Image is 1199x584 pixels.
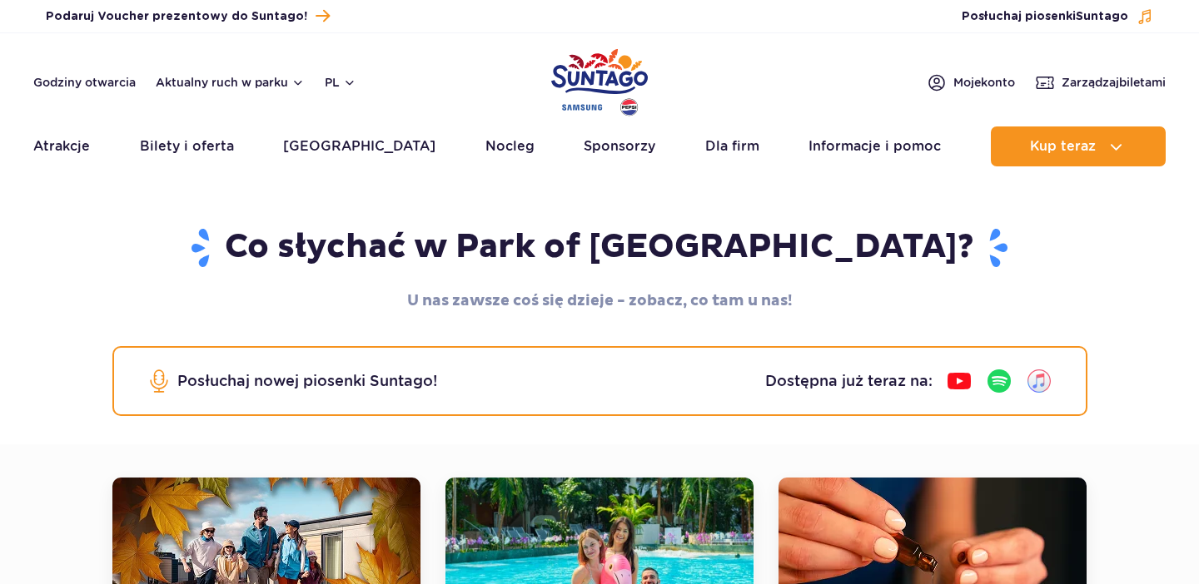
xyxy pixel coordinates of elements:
[33,126,90,166] a: Atrakcje
[927,72,1015,92] a: Mojekonto
[112,290,1087,313] p: U nas zawsze coś się dzieje - zobacz, co tam u nas!
[991,126,1166,166] button: Kup teraz
[1030,139,1096,154] span: Kup teraz
[283,126,435,166] a: [GEOGRAPHIC_DATA]
[177,369,437,393] p: Posłuchaj nowej piosenki Suntago!
[1026,368,1052,394] img: iTunes
[946,368,973,394] img: YouTube
[46,5,330,27] a: Podaruj Voucher prezentowy do Suntago!
[953,74,1015,91] span: Moje konto
[1062,74,1166,91] span: Zarządzaj biletami
[325,74,356,91] button: pl
[584,126,655,166] a: Sponsorzy
[1076,11,1128,22] span: Suntago
[112,226,1087,270] h1: Co słychać w Park of [GEOGRAPHIC_DATA]?
[485,126,535,166] a: Nocleg
[962,8,1128,25] span: Posłuchaj piosenki
[765,369,933,393] p: Dostępna już teraz na:
[705,126,759,166] a: Dla firm
[33,74,136,91] a: Godziny otwarcia
[1035,72,1166,92] a: Zarządzajbiletami
[156,76,305,89] button: Aktualny ruch w parku
[46,8,307,25] span: Podaruj Voucher prezentowy do Suntago!
[986,368,1012,394] img: Spotify
[962,8,1153,25] button: Posłuchaj piosenkiSuntago
[808,126,941,166] a: Informacje i pomoc
[140,126,234,166] a: Bilety i oferta
[551,42,648,118] a: Park of Poland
